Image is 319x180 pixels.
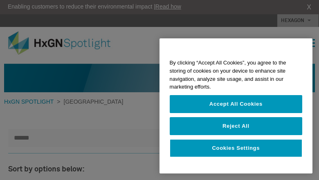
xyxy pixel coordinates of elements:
div: Privacy [159,38,312,173]
div: By clicking “Accept All Cookies”, you agree to the storing of cookies on your device to enhance s... [159,55,312,95]
button: Reject All [170,117,302,135]
button: Accept All Cookies [170,95,302,113]
button: Cookies Settings [170,139,302,157]
div: Cookie banner [159,38,312,173]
